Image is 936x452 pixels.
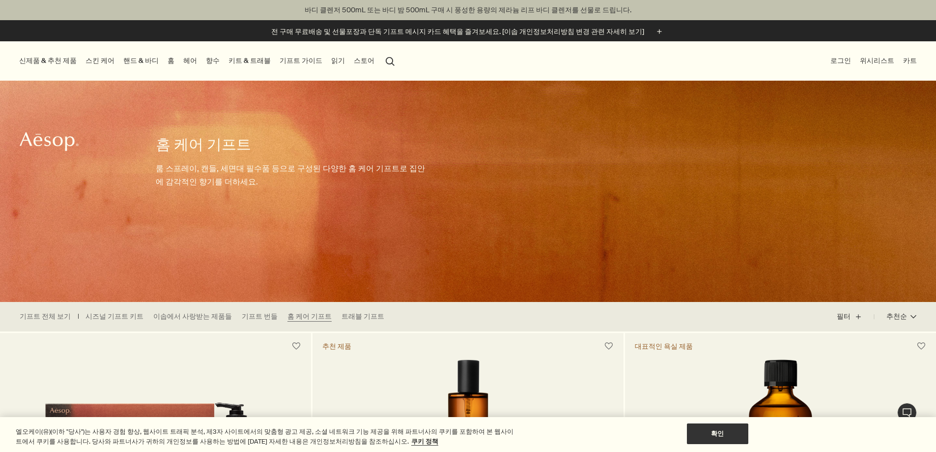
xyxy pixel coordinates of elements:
[322,342,351,351] div: 추천 제품
[287,337,305,355] button: 위시리스트에 담기
[901,54,919,67] button: 카트
[17,129,81,156] a: Aesop
[858,54,896,67] a: 위시리스트
[828,54,853,67] button: 로그인
[635,342,693,351] div: 대표적인 욕실 제품
[411,437,438,446] a: 개인 정보 보호에 대한 자세한 정보, 새 탭에서 열기
[897,403,917,422] button: 1:1 채팅 상담
[156,135,428,154] h1: 홈 케어 기프트
[181,54,199,67] a: 헤어
[837,305,874,329] button: 필터
[20,312,71,322] a: 기프트 전체 보기
[287,312,332,322] a: 홈 케어 기프트
[874,305,916,329] button: 추천순
[204,54,222,67] a: 향수
[227,54,273,67] a: 키트 & 트래블
[912,337,930,355] button: 위시리스트에 담기
[17,54,79,67] button: 신제품 & 추천 제품
[20,132,79,151] svg: Aesop
[271,27,644,37] p: 전 구매 무료배송 및 선물포장과 단독 기프트 메시지 카드 혜택을 즐겨보세요. [이솝 개인정보처리방침 변경 관련 자세히 보기]
[121,54,161,67] a: 핸드 & 바디
[278,54,324,67] a: 기프트 가이드
[600,337,618,355] button: 위시리스트에 담기
[341,312,384,322] a: 트래블 기프트
[85,312,143,322] a: 시즈널 기프트 키트
[10,5,926,15] p: 바디 클렌저 500mL 또는 바디 밤 500mL 구매 시 풍성한 용량의 제라늄 리프 바디 클렌저를 선물로 드립니다.
[242,312,278,322] a: 기프트 번들
[16,427,515,446] div: 엘오케이(유)(이하 "당사")는 사용자 경험 향상, 웹사이트 트래픽 분석, 제3자 사이트에서의 맞춤형 광고 제공, 소셜 네트워크 기능 제공을 위해 파트너사의 쿠키를 포함하여 ...
[381,51,399,70] button: 검색창 열기
[156,162,428,188] p: 룸 스프레이, 캔들, 세면대 필수품 등으로 구성된 다양한 홈 케어 기프트로 집안에 감각적인 향기를 더하세요.
[166,54,176,67] a: 홈
[828,41,919,81] nav: supplementary
[17,41,399,81] nav: primary
[329,54,347,67] a: 읽기
[84,54,116,67] a: 스킨 케어
[687,423,748,444] button: 확인
[153,312,232,322] a: 이솝에서 사랑받는 제품들
[352,54,376,67] button: 스토어
[271,26,665,37] button: 전 구매 무료배송 및 선물포장과 단독 기프트 메시지 카드 혜택을 즐겨보세요. [이솝 개인정보처리방침 변경 관련 자세히 보기]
